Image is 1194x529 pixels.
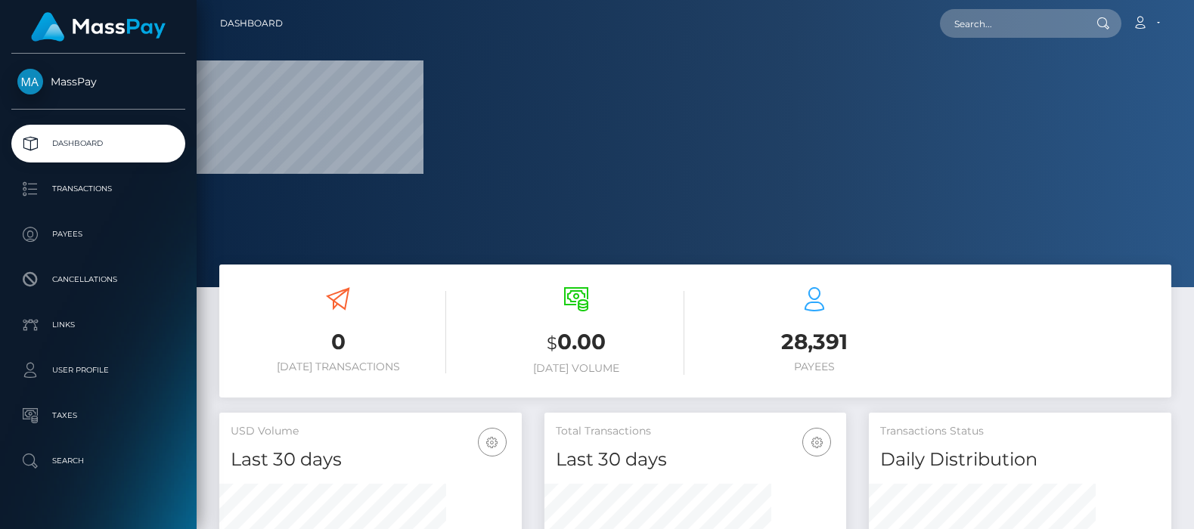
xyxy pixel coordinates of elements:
[220,8,283,39] a: Dashboard
[880,424,1160,439] h5: Transactions Status
[11,75,185,88] span: MassPay
[707,327,923,357] h3: 28,391
[11,397,185,435] a: Taxes
[11,170,185,208] a: Transactions
[17,268,179,291] p: Cancellations
[17,450,179,472] p: Search
[231,424,510,439] h5: USD Volume
[11,261,185,299] a: Cancellations
[11,442,185,480] a: Search
[11,306,185,344] a: Links
[231,447,510,473] h4: Last 30 days
[17,69,43,94] img: MassPay
[547,333,557,354] small: $
[17,178,179,200] p: Transactions
[940,9,1082,38] input: Search...
[556,424,836,439] h5: Total Transactions
[17,404,179,427] p: Taxes
[231,360,446,373] h6: [DATE] Transactions
[31,12,166,42] img: MassPay Logo
[11,125,185,162] a: Dashboard
[17,223,179,246] p: Payees
[469,327,684,358] h3: 0.00
[17,132,179,155] p: Dashboard
[707,360,923,373] h6: Payees
[880,447,1160,473] h4: Daily Distribution
[11,215,185,253] a: Payees
[556,447,836,473] h4: Last 30 days
[17,359,179,382] p: User Profile
[469,362,684,375] h6: [DATE] Volume
[17,314,179,336] p: Links
[231,327,446,357] h3: 0
[11,351,185,389] a: User Profile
